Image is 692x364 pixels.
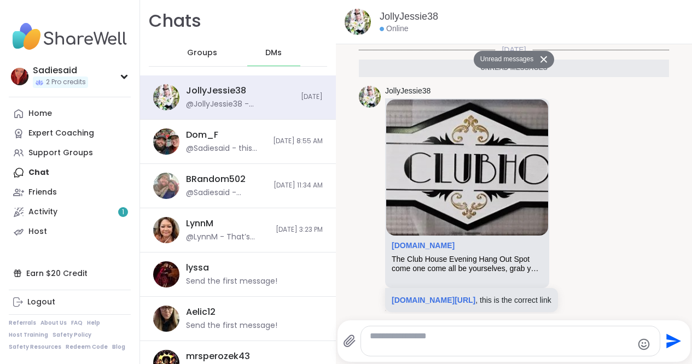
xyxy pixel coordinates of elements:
[495,44,532,55] span: [DATE]
[385,86,431,97] a: JollyJessie38
[386,99,548,236] img: The Club House Evening Hang Out Spot
[474,51,537,68] button: Unread messages
[112,343,125,351] a: Blog
[380,10,438,24] a: JollyJessie38
[153,84,179,110] img: https://sharewell-space-live.sfo3.digitaloceanspaces.com/user-generated/3602621c-eaa5-4082-863a-9...
[392,295,551,306] p: , this is the correct link
[122,208,124,217] span: 1
[187,48,217,58] span: Groups
[28,207,57,218] div: Activity
[392,264,543,273] div: come one come all be yourselves, grab your favorite beverage of choice, a snack, pull up a chair ...
[53,331,91,339] a: Safety Policy
[345,9,371,35] img: https://sharewell-space-live.sfo3.digitaloceanspaces.com/user-generated/3602621c-eaa5-4082-863a-9...
[274,181,323,190] span: [DATE] 11:34 AM
[28,226,47,237] div: Host
[186,187,267,198] div: @Sadiesaid - 2282812271
[153,261,179,287] img: https://sharewell-space-live.sfo3.digitaloceanspaces.com/user-generated/5ec7d22b-bff4-42bd-9ffa-4...
[66,343,108,351] a: Redeem Code
[392,241,455,250] a: Attachment
[46,78,86,87] span: 2 Pro credits
[149,9,201,33] h1: Chats
[9,331,48,339] a: Host Training
[40,319,67,327] a: About Us
[9,343,61,351] a: Safety Resources
[186,85,246,97] div: JollyJessie38
[660,329,685,354] button: Send
[9,292,131,312] a: Logout
[276,225,323,234] span: [DATE] 3:23 PM
[186,218,213,230] div: LynnM
[153,173,179,199] img: https://sharewell-space-live.sfo3.digitaloceanspaces.com/user-generated/127af2b2-1259-4cf0-9fd7-7...
[71,319,83,327] a: FAQ
[186,99,294,110] div: @JollyJessie38 - [DOMAIN_NAME][URL] , this is the correct link
[273,137,323,146] span: [DATE] 8:55 AM
[9,183,131,202] a: Friends
[186,143,266,154] div: @Sadiesaid - this group is full!!
[9,124,131,143] a: Expert Coaching
[9,202,131,222] a: Activity1
[359,60,669,77] div: Unread messages
[380,24,408,34] div: Online
[33,64,88,77] div: Sadiesaid
[153,128,179,155] img: https://sharewell-space-live.sfo3.digitaloceanspaces.com/user-generated/163e23ad-2f0f-45ec-89bf-7...
[28,148,93,158] div: Support Groups
[186,350,250,362] div: mrsperozek43
[265,48,282,58] span: DMs
[186,276,277,287] div: Send the first message!
[9,319,36,327] a: Referrals
[27,297,55,308] div: Logout
[186,262,209,274] div: lyssa
[359,86,381,108] img: https://sharewell-space-live.sfo3.digitaloceanspaces.com/user-generated/3602621c-eaa5-4082-863a-9...
[392,296,475,304] a: [DOMAIN_NAME][URL]
[186,320,277,331] div: Send the first message!
[9,143,131,163] a: Support Groups
[186,129,218,141] div: Dom_F
[9,222,131,242] a: Host
[392,255,543,264] div: The Club House Evening Hang Out Spot
[186,173,246,185] div: BRandom502
[28,128,94,139] div: Expert Coaching
[9,17,131,56] img: ShareWell Nav Logo
[370,331,632,351] textarea: Type your message
[153,306,179,332] img: https://sharewell-space-live.sfo3.digitaloceanspaces.com/user-generated/01974407-713f-4746-9118-5...
[9,104,131,124] a: Home
[9,263,131,283] div: Earn $20 Credit
[153,217,179,243] img: https://sharewell-space-live.sfo3.digitaloceanspaces.com/user-generated/5f572286-b7ec-4d9d-a82c-3...
[28,108,52,119] div: Home
[637,338,650,351] button: Emoji picker
[11,68,28,85] img: Sadiesaid
[186,232,269,243] div: @LynnM - That’s wonderful if you could get back here, we could maybe hook up. Well I just turned ...
[87,319,100,327] a: Help
[28,187,57,198] div: Friends
[301,92,323,102] span: [DATE]
[186,306,216,318] div: Aelic12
